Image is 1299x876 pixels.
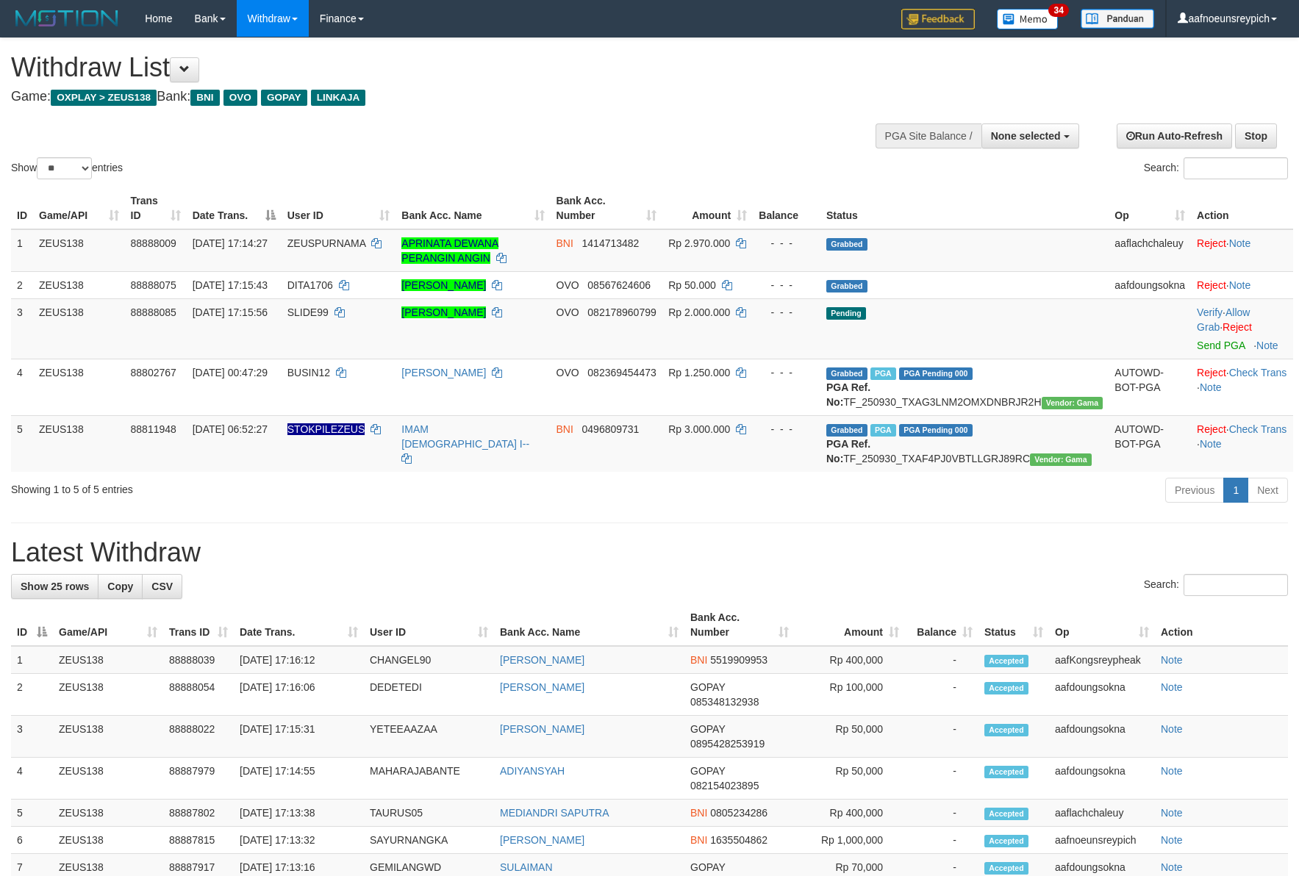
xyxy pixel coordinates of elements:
a: Reject [1223,321,1252,333]
td: - [905,800,978,827]
span: Grabbed [826,424,867,437]
td: aafdoungsokna [1049,758,1155,800]
a: APRINATA DEWANA PERANGIN ANGIN [401,237,498,264]
td: - [905,827,978,854]
td: 2 [11,674,53,716]
span: Copy 082369454473 to clipboard [587,367,656,378]
td: Rp 100,000 [795,674,905,716]
td: · · [1191,415,1293,472]
span: [DATE] 00:47:29 [193,367,268,378]
span: Accepted [984,766,1028,778]
th: ID: activate to sort column descending [11,604,53,646]
a: ADIYANSYAH [500,765,565,777]
span: Vendor URL: https://trx31.1velocity.biz [1030,453,1092,466]
span: Copy 082154023895 to clipboard [690,780,759,791]
a: Note [1200,381,1222,393]
span: OVO [557,279,579,291]
span: None selected [991,130,1061,142]
td: ZEUS138 [53,646,163,674]
h1: Latest Withdraw [11,538,1288,567]
a: Run Auto-Refresh [1117,123,1232,148]
button: None selected [981,123,1079,148]
td: · [1191,229,1293,272]
td: · · [1191,359,1293,415]
label: Show entries [11,157,123,179]
div: - - - [759,236,815,251]
b: PGA Ref. No: [826,381,870,408]
th: User ID: activate to sort column ascending [282,187,396,229]
span: Grabbed [826,238,867,251]
a: [PERSON_NAME] [401,306,486,318]
span: BNI [690,807,707,819]
span: Accepted [984,682,1028,694]
td: - [905,758,978,800]
a: Note [1200,438,1222,450]
td: TF_250930_TXAF4PJ0VBTLLGRJ89RC [820,415,1109,472]
td: 88888039 [163,646,234,674]
a: Next [1248,478,1288,503]
span: Accepted [984,655,1028,667]
th: Status: activate to sort column ascending [978,604,1049,646]
span: PGA Pending [899,367,973,380]
td: YETEEAAZAA [364,716,494,758]
span: SLIDE99 [287,306,329,318]
td: aafdoungsokna [1049,674,1155,716]
a: Check Trans [1229,423,1287,435]
td: - [905,716,978,758]
h4: Game: Bank: [11,90,851,104]
a: Show 25 rows [11,574,99,599]
label: Search: [1144,574,1288,596]
div: Showing 1 to 5 of 5 entries [11,476,530,497]
span: Pending [826,307,866,320]
a: Note [1229,279,1251,291]
span: GOPAY [690,861,725,873]
a: [PERSON_NAME] [500,681,584,693]
td: AUTOWD-BOT-PGA [1109,359,1191,415]
th: Game/API: activate to sort column ascending [33,187,125,229]
a: IMAM [DEMOGRAPHIC_DATA] I-- [401,423,529,450]
td: Rp 50,000 [795,758,905,800]
a: Send PGA [1197,340,1245,351]
img: panduan.png [1081,9,1154,29]
span: GOPAY [690,681,725,693]
a: Reject [1197,279,1226,291]
div: PGA Site Balance / [876,123,981,148]
td: 4 [11,359,33,415]
span: [DATE] 06:52:27 [193,423,268,435]
a: Note [1161,861,1183,873]
span: Copy 1414713482 to clipboard [582,237,640,249]
td: [DATE] 17:13:32 [234,827,364,854]
span: 34 [1048,4,1068,17]
td: Rp 1,000,000 [795,827,905,854]
span: Accepted [984,724,1028,736]
a: Reject [1197,367,1226,378]
td: - [905,646,978,674]
td: ZEUS138 [53,674,163,716]
td: aafdoungsokna [1049,716,1155,758]
span: Vendor URL: https://trx31.1velocity.biz [1042,397,1103,409]
th: Status [820,187,1109,229]
span: Rp 2.970.000 [668,237,730,249]
a: Note [1161,807,1183,819]
th: Bank Acc. Name: activate to sort column ascending [494,604,684,646]
td: 5 [11,415,33,472]
a: 1 [1223,478,1248,503]
span: Marked by aafsreyleap [870,367,896,380]
td: 88887979 [163,758,234,800]
a: Check Trans [1229,367,1287,378]
td: 88887815 [163,827,234,854]
span: PGA Pending [899,424,973,437]
a: Reject [1197,237,1226,249]
label: Search: [1144,157,1288,179]
td: - [905,674,978,716]
th: Date Trans.: activate to sort column ascending [234,604,364,646]
td: 1 [11,229,33,272]
td: ZEUS138 [33,298,125,359]
span: ZEUSPURNAMA [287,237,366,249]
div: - - - [759,305,815,320]
td: 1 [11,646,53,674]
td: 88888054 [163,674,234,716]
span: Accepted [984,835,1028,847]
span: 88888009 [131,237,176,249]
a: Note [1256,340,1278,351]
